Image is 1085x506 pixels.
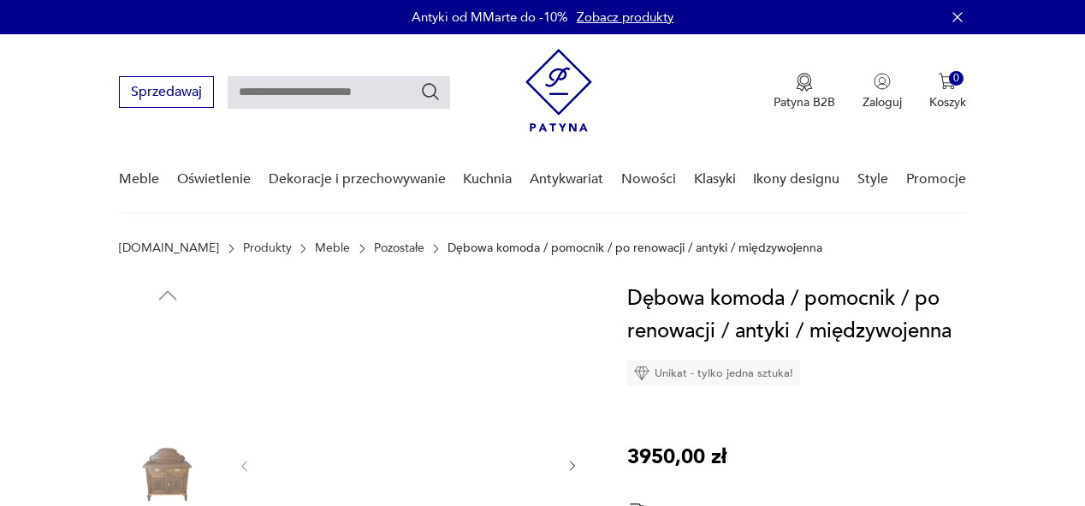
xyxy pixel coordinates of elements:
[929,94,966,110] p: Koszyk
[525,49,592,132] img: Patyna - sklep z meblami i dekoracjami vintage
[796,73,813,92] img: Ikona medalu
[315,241,350,255] a: Meble
[243,241,292,255] a: Produkty
[119,87,214,99] a: Sprzedawaj
[119,146,159,212] a: Meble
[949,71,963,86] div: 0
[753,146,839,212] a: Ikony designu
[420,81,441,102] button: Szukaj
[874,73,891,90] img: Ikonka użytkownika
[634,366,649,381] img: Ikona diamentu
[530,146,603,212] a: Antykwariat
[269,146,446,212] a: Dekoracje i przechowywanie
[448,241,822,255] p: Dębowa komoda / pomocnik / po renowacji / antyki / międzywojenna
[906,146,966,212] a: Promocje
[577,9,673,26] a: Zobacz produkty
[621,146,676,212] a: Nowości
[694,146,736,212] a: Klasyki
[119,241,219,255] a: [DOMAIN_NAME]
[119,317,216,414] img: Zdjęcie produktu Dębowa komoda / pomocnik / po renowacji / antyki / międzywojenna
[119,76,214,108] button: Sprzedawaj
[374,241,424,255] a: Pozostałe
[627,360,800,386] div: Unikat - tylko jedna sztuka!
[774,94,835,110] p: Patyna B2B
[627,283,966,348] h1: Dębowa komoda / pomocnik / po renowacji / antyki / międzywojenna
[177,146,251,212] a: Oświetlenie
[774,73,835,110] a: Ikona medaluPatyna B2B
[774,73,835,110] button: Patyna B2B
[412,9,568,26] p: Antyki od MMarte do -10%
[627,441,726,473] p: 3950,00 zł
[857,146,888,212] a: Style
[929,73,966,110] button: 0Koszyk
[463,146,512,212] a: Kuchnia
[863,73,902,110] button: Zaloguj
[863,94,902,110] p: Zaloguj
[939,73,956,90] img: Ikona koszyka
